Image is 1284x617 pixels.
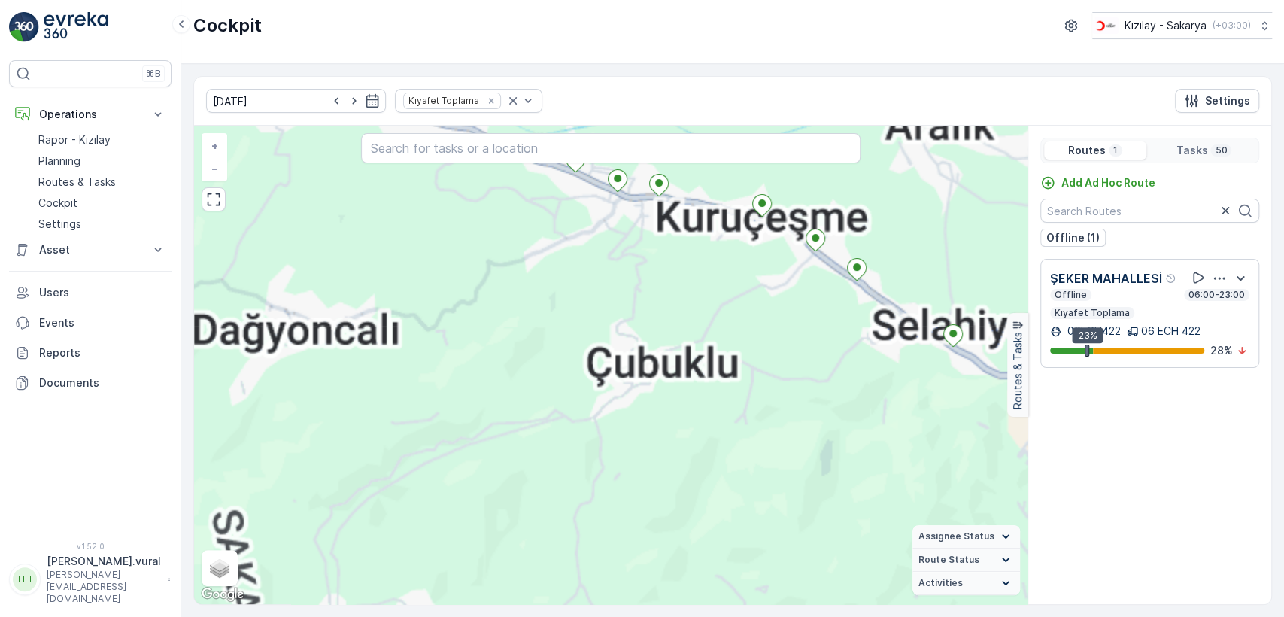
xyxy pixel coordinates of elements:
[39,375,165,391] p: Documents
[203,135,226,157] a: Zoom In
[193,14,262,38] p: Cockpit
[38,217,81,232] p: Settings
[32,172,172,193] a: Routes & Tasks
[1205,93,1250,108] p: Settings
[9,368,172,398] a: Documents
[9,278,172,308] a: Users
[1187,289,1246,301] p: 06:00-23:00
[9,308,172,338] a: Events
[1213,144,1228,157] p: 50
[211,139,218,152] span: +
[1053,289,1088,301] p: Offline
[9,235,172,265] button: Asset
[1165,272,1177,284] div: Help Tooltip Icon
[47,569,161,605] p: [PERSON_NAME][EMAIL_ADDRESS][DOMAIN_NAME]
[912,572,1020,595] summary: Activities
[483,95,499,107] div: Remove Kıyafet Toplama
[9,12,39,42] img: logo
[1112,144,1119,157] p: 1
[9,99,172,129] button: Operations
[146,68,161,80] p: ⌘B
[1213,20,1251,32] p: ( +03:00 )
[203,552,236,585] a: Layers
[1141,324,1201,339] p: 06 ECH 422
[918,554,979,566] span: Route Status
[1068,143,1106,158] p: Routes
[1010,333,1025,410] p: Routes & Tasks
[44,12,108,42] img: logo_light-DOdMpM7g.png
[13,567,37,591] div: HH
[1092,17,1119,34] img: k%C4%B1z%C4%B1lay_DTAvauz.png
[1040,229,1106,247] button: Offline (1)
[912,549,1020,572] summary: Route Status
[9,338,172,368] a: Reports
[918,530,994,543] span: Assignee Status
[39,285,165,300] p: Users
[38,132,111,147] p: Rapor - Kızılay
[39,107,141,122] p: Operations
[39,315,165,330] p: Events
[1125,18,1207,33] p: Kızılay - Sakarya
[38,196,77,211] p: Cockpit
[1064,324,1121,339] p: 06ECH422
[32,193,172,214] a: Cockpit
[39,242,141,257] p: Asset
[1176,143,1207,158] p: Tasks
[1092,12,1272,39] button: Kızılay - Sakarya(+03:00)
[38,175,116,190] p: Routes & Tasks
[198,585,247,604] img: Google
[32,129,172,150] a: Rapor - Kızılay
[32,150,172,172] a: Planning
[211,162,219,175] span: −
[9,542,172,551] span: v 1.52.0
[203,157,226,180] a: Zoom Out
[47,554,161,569] p: [PERSON_NAME].vural
[1175,89,1259,113] button: Settings
[206,89,386,113] input: dd/mm/yyyy
[32,214,172,235] a: Settings
[1046,230,1100,245] p: Offline (1)
[38,153,80,169] p: Planning
[1050,269,1162,287] p: ŞEKER MAHALLESİ
[9,554,172,605] button: HH[PERSON_NAME].vural[PERSON_NAME][EMAIL_ADDRESS][DOMAIN_NAME]
[361,133,861,163] input: Search for tasks or a location
[39,345,165,360] p: Reports
[1053,307,1131,319] p: Kıyafet Toplama
[1061,175,1155,190] p: Add Ad Hoc Route
[404,93,481,108] div: Kıyafet Toplama
[198,585,247,604] a: Open this area in Google Maps (opens a new window)
[1040,175,1155,190] a: Add Ad Hoc Route
[1210,343,1233,358] p: 28 %
[912,525,1020,549] summary: Assignee Status
[918,577,963,589] span: Activities
[1040,199,1259,223] input: Search Routes
[1072,327,1103,344] div: 23%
